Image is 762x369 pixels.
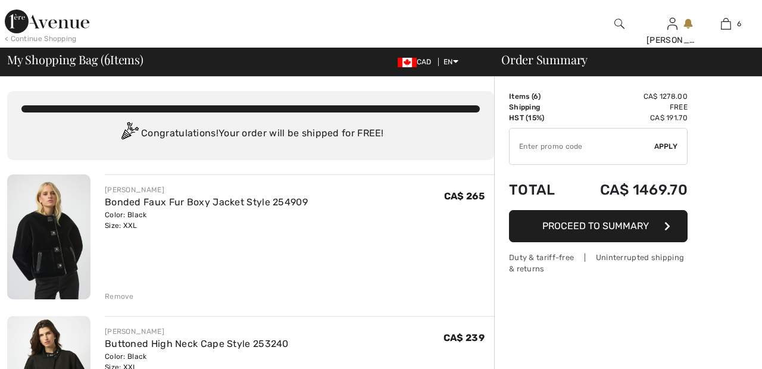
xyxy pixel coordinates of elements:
[699,17,752,31] a: 6
[487,54,755,65] div: Order Summary
[5,33,77,44] div: < Continue Shopping
[667,18,677,29] a: Sign In
[570,170,688,210] td: CA$ 1469.70
[105,209,308,231] div: Color: Black Size: XXL
[105,338,289,349] a: Buttoned High Neck Cape Style 253240
[105,326,289,337] div: [PERSON_NAME]
[509,170,570,210] td: Total
[398,58,436,66] span: CAD
[509,91,570,102] td: Items ( )
[509,210,688,242] button: Proceed to Summary
[510,129,654,164] input: Promo code
[117,122,141,146] img: Congratulation2.svg
[533,92,538,101] span: 6
[654,141,678,152] span: Apply
[444,332,485,343] span: CA$ 239
[509,252,688,274] div: Duty & tariff-free | Uninterrupted shipping & returns
[21,122,480,146] div: Congratulations! Your order will be shipped for FREE!
[647,34,699,46] div: [PERSON_NAME]
[7,54,143,65] span: My Shopping Bag ( Items)
[5,10,89,33] img: 1ère Avenue
[570,102,688,112] td: Free
[570,91,688,102] td: CA$ 1278.00
[737,18,741,29] span: 6
[444,190,485,202] span: CA$ 265
[444,58,458,66] span: EN
[7,174,90,299] img: Bonded Faux Fur Boxy Jacket Style 254909
[721,17,731,31] img: My Bag
[509,102,570,112] td: Shipping
[105,291,134,302] div: Remove
[105,185,308,195] div: [PERSON_NAME]
[667,17,677,31] img: My Info
[398,58,417,67] img: Canadian Dollar
[614,17,624,31] img: search the website
[509,112,570,123] td: HST (15%)
[570,112,688,123] td: CA$ 191.70
[104,51,110,66] span: 6
[105,196,308,208] a: Bonded Faux Fur Boxy Jacket Style 254909
[542,220,649,232] span: Proceed to Summary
